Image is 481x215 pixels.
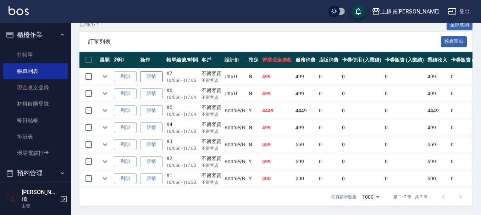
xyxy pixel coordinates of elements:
[260,136,294,153] td: 559
[445,5,472,18] button: 登出
[383,102,426,119] td: 0
[340,119,383,136] td: 0
[223,85,247,102] td: Uni /U
[340,85,383,102] td: 0
[260,153,294,170] td: 599
[247,52,260,68] th: 指定
[340,170,383,187] td: 0
[294,85,317,102] td: 499
[201,94,221,101] p: 不留客資
[3,164,68,182] button: 預約管理
[426,52,449,68] th: 業績收入
[201,128,221,135] p: 不留客資
[223,52,247,68] th: 設計師
[3,26,68,44] button: 櫃檯作業
[112,52,138,68] th: 列印
[201,77,221,84] p: 不留客資
[223,102,247,119] td: Bonnie /B
[3,96,68,112] a: 材料自購登錄
[88,38,441,45] span: 訂單列表
[165,85,200,102] td: #6
[166,145,198,152] p: 10/06 (一) 17:03
[201,121,221,128] div: 不留客資
[340,136,383,153] td: 0
[100,139,110,150] button: expand row
[3,182,68,201] button: 報表及分析
[426,68,449,85] td: 499
[140,88,163,99] a: 詳情
[140,139,163,150] a: 詳情
[140,173,163,184] a: 詳情
[166,94,198,101] p: 10/06 (一) 17:04
[260,52,294,68] th: 營業現金應收
[100,173,110,184] button: expand row
[22,189,58,203] h5: [PERSON_NAME]埼
[140,105,163,116] a: 詳情
[201,179,221,186] p: 不留客資
[100,122,110,133] button: expand row
[426,153,449,170] td: 599
[165,170,200,187] td: #1
[393,194,428,200] p: 第 1–7 筆 共 7 筆
[201,70,221,77] div: 不留客資
[340,52,383,68] th: 卡券使用 (入業績)
[426,85,449,102] td: 499
[200,52,223,68] th: 客戶
[165,153,200,170] td: #2
[260,68,294,85] td: 499
[447,19,473,30] button: 全部展開
[166,179,198,186] p: 10/06 (一) 16:23
[294,102,317,119] td: 4449
[247,68,260,85] td: N
[369,4,442,19] button: 上越員[PERSON_NAME]
[340,153,383,170] td: 0
[138,52,165,68] th: 操作
[383,68,426,85] td: 0
[100,156,110,167] button: expand row
[3,112,68,129] a: 每日結帳
[426,102,449,119] td: 4449
[331,194,356,200] p: 每頁顯示數量
[166,77,198,84] p: 10/06 (一) 17:05
[340,102,383,119] td: 0
[166,162,198,169] p: 10/06 (一) 17:03
[166,111,198,118] p: 10/06 (一) 17:04
[383,170,426,187] td: 0
[165,68,200,85] td: #7
[114,156,137,167] button: 列印
[201,104,221,111] div: 不留客資
[165,102,200,119] td: #5
[383,85,426,102] td: 0
[260,102,294,119] td: 4449
[247,153,260,170] td: Y
[165,136,200,153] td: #3
[223,68,247,85] td: Uni /U
[247,85,260,102] td: N
[201,87,221,94] div: 不留客資
[3,63,68,79] a: 帳單列表
[140,156,163,167] a: 詳情
[294,153,317,170] td: 599
[3,145,68,161] a: 現場電腦打卡
[294,136,317,153] td: 559
[247,170,260,187] td: Y
[317,52,341,68] th: 店販消費
[260,119,294,136] td: 499
[351,4,365,18] button: save
[201,155,221,162] div: 不留客資
[201,145,221,152] p: 不留客資
[317,119,341,136] td: 0
[3,47,68,63] a: 打帳單
[294,170,317,187] td: 500
[6,192,20,206] img: Person
[140,122,163,133] a: 詳情
[383,153,426,170] td: 0
[383,136,426,153] td: 0
[383,52,426,68] th: 卡券販賣 (入業績)
[294,52,317,68] th: 服務消費
[317,85,341,102] td: 0
[100,88,110,99] button: expand row
[22,203,58,209] p: 主管
[294,68,317,85] td: 499
[223,170,247,187] td: Bonnie /B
